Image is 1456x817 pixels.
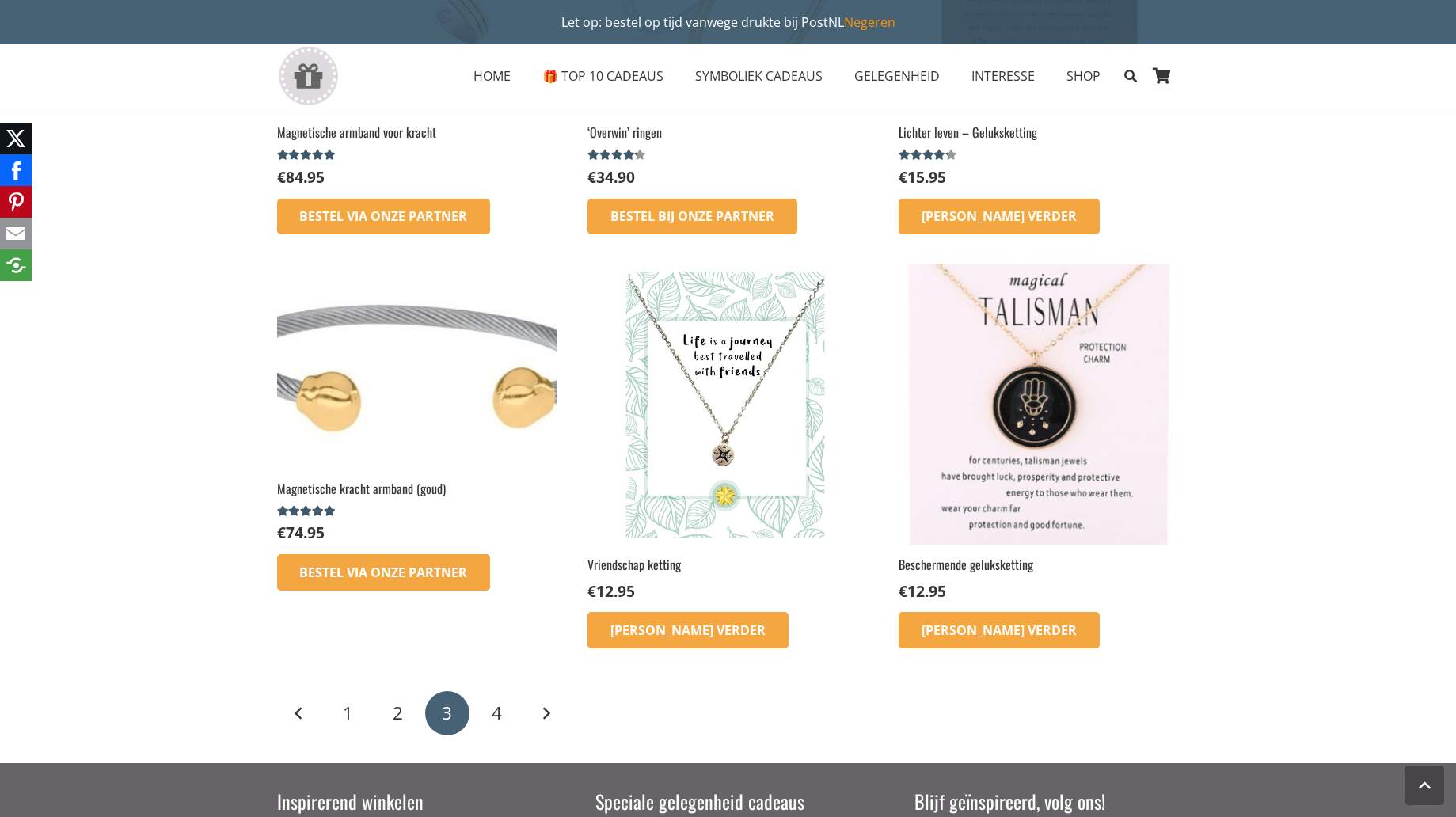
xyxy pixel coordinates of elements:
a: Lees meer over “Lichter leven - Geluksketting” [899,199,1100,235]
a: Zoeken [1116,56,1144,96]
span: € [899,166,907,188]
div: Gewaardeerd 4.00 uit 5 [587,149,648,161]
h2: Beschermende geluksketting [899,556,1179,573]
bdi: 15.95 [899,166,946,188]
span: 🎁 TOP 10 CADEAUS [542,67,663,85]
a: SHOPSHOP Menu [1051,56,1116,96]
span: Gewaardeerd uit 5 [277,505,338,518]
a: Beschermende geluksketting €12.95 [899,264,1179,602]
bdi: 74.95 [277,522,325,543]
h2: Magnetische kracht armband (goud) [277,480,557,497]
h2: Lichter leven – Geluksketting [899,123,1179,141]
a: INTERESSEINTERESSE Menu [956,56,1051,96]
nav: Berichten paginering [277,689,1180,738]
span: INTERESSE [971,67,1035,85]
a: Pagina 2 [375,691,420,735]
img: Ketting Hamsa Hand Goud kopen - voor geluk en bescherming in moeilijke tijden zoals de coronatijd [899,264,1179,545]
span: 2 [393,701,403,725]
a: Pagina 1 [326,691,371,735]
span: Pagina 3 [425,691,469,735]
bdi: 12.95 [587,580,635,602]
a: Bestel via onze partner [277,199,491,235]
a: Vorige [277,691,321,735]
a: Vriendschap ketting €12.95 [587,264,868,602]
a: Volgende [523,691,568,735]
h2: Vriendschap ketting [587,556,868,573]
span: Gewaardeerd uit 5 [587,149,636,161]
a: Negeren [844,13,895,31]
span: Gewaardeerd uit 5 [899,149,947,161]
div: Gewaardeerd 4.00 uit 5 [899,149,960,161]
bdi: 12.95 [899,580,946,602]
span: 4 [492,701,502,725]
span: € [277,522,286,543]
h2: Magnetische armband voor kracht [277,123,557,141]
div: Gewaardeerd 5.00 uit 5 [277,149,338,161]
span: SHOP [1066,67,1101,85]
span: € [587,166,596,188]
a: Terug naar top [1405,766,1444,805]
a: HOMEHOME Menu [458,56,527,96]
span: € [277,166,286,188]
bdi: 34.90 [587,166,635,188]
span: HOME [473,67,511,85]
span: GELEGENHEID [854,67,940,85]
span: SYMBOLIEK CADEAUS [695,67,823,85]
img: kado Energie Armband met magneet cadeau therapie pijn sieraad gouden zilveren armband kopen [277,264,557,469]
div: Gewaardeerd 5.00 uit 5 [277,505,338,518]
bdi: 84.95 [277,166,325,188]
a: Lees meer over “Beschermende geluksketting” [899,612,1100,648]
span: € [587,580,596,602]
a: Bestel via onze partner [277,554,491,591]
h2: ‘Overwin’ ringen [587,123,868,141]
h3: Blijf geïnspireerd, volg ons! [914,788,1180,815]
a: gift-box-icon-grey-inspirerendwinkelen [277,47,340,106]
span: 3 [442,701,452,725]
a: Lees meer over “Vriendschap ketting” [587,612,789,648]
a: SYMBOLIEK CADEAUSSYMBOLIEK CADEAUS Menu [679,56,838,96]
a: Bestel bij onze Partner [587,199,797,235]
a: Pagina 4 [474,691,519,735]
span: € [899,580,907,602]
span: 1 [343,701,353,725]
a: GELEGENHEIDGELEGENHEID Menu [838,56,956,96]
h3: Inspirerend winkelen [277,788,542,815]
img: Klein cadeautje bestellen - speciaal sieraad vriendin - inspirerendwinkelen.nl [587,264,868,545]
span: Gewaardeerd uit 5 [277,149,338,161]
a: 🎁 TOP 10 CADEAUS🎁 TOP 10 CADEAUS Menu [527,56,679,96]
a: Magnetische kracht armband (goud)Gewaardeerd 5.00 uit 5 €74.95 [277,264,557,544]
h3: Speciale gelegenheid cadeaus [595,788,861,815]
a: Winkelwagen [1145,44,1180,108]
